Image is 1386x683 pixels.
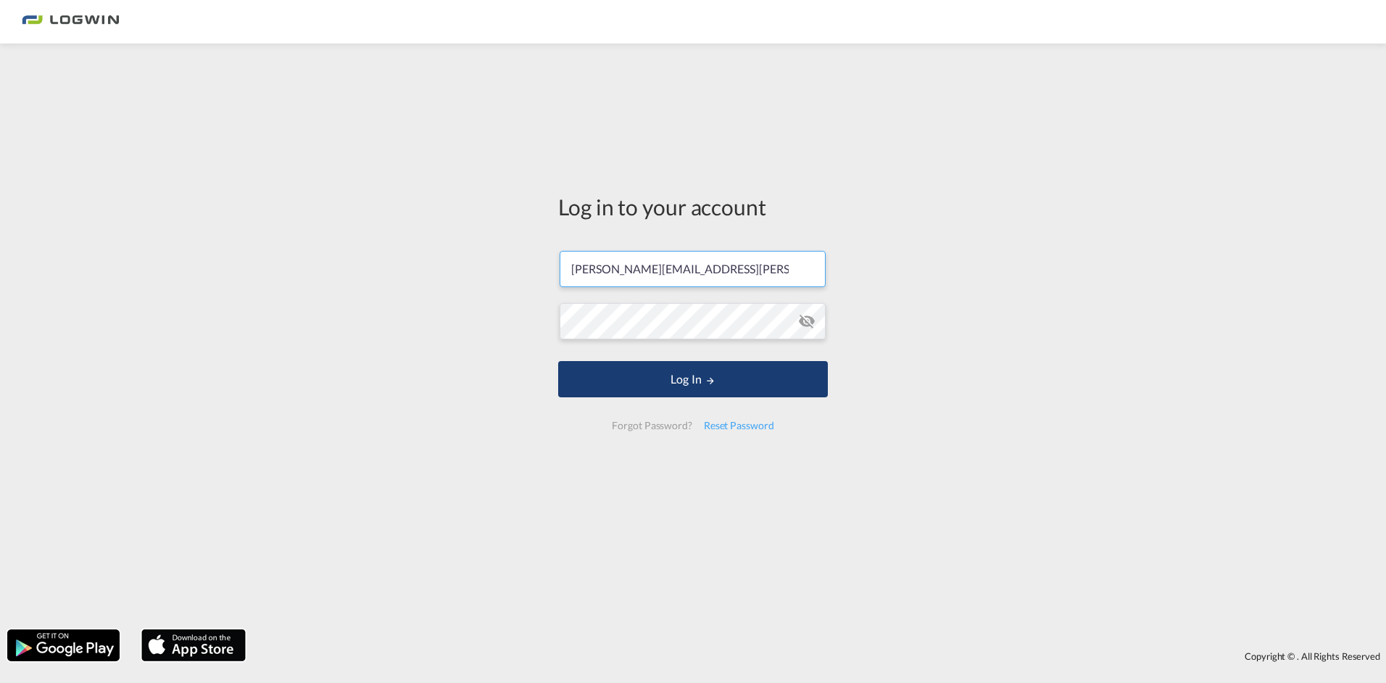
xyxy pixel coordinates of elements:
img: google.png [6,628,121,663]
img: bc73a0e0d8c111efacd525e4c8ad7d32.png [22,6,120,38]
img: apple.png [140,628,247,663]
div: Copyright © . All Rights Reserved [253,644,1386,668]
div: Reset Password [698,413,780,439]
md-icon: icon-eye-off [798,312,816,330]
div: Forgot Password? [606,413,697,439]
div: Log in to your account [558,191,828,222]
button: LOGIN [558,361,828,397]
input: Enter email/phone number [560,251,826,287]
